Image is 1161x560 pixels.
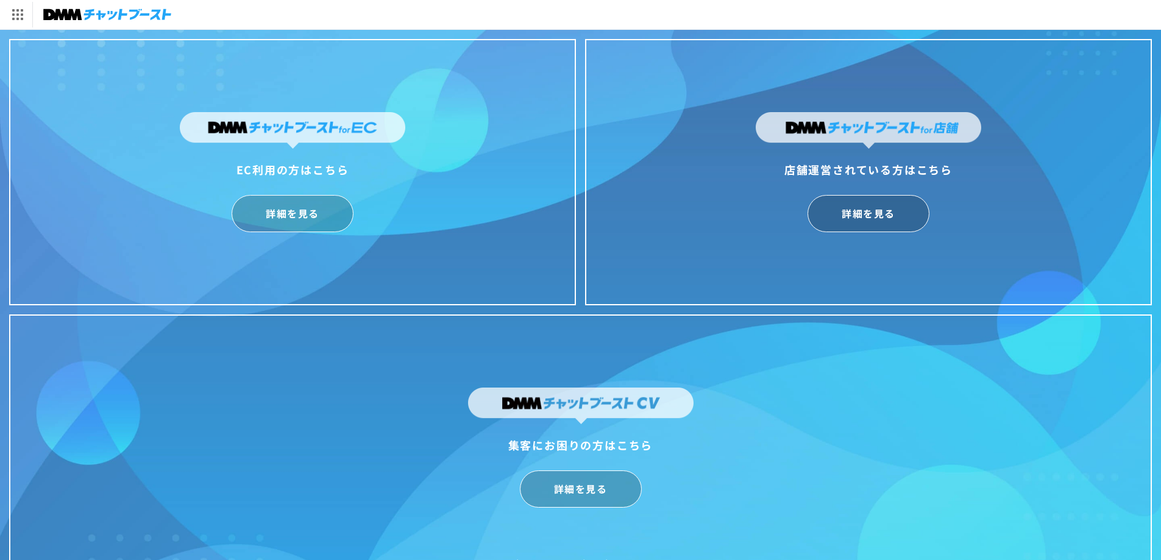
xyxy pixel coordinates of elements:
img: DMMチャットブーストforEC [180,112,405,149]
a: 詳細を見る [232,195,353,232]
img: DMMチャットブーストCV [468,388,694,424]
a: 詳細を見る [808,195,929,232]
div: 店舗運営されている方はこちら [756,160,981,179]
div: 集客にお困りの方はこちら [468,435,694,455]
div: EC利用の方はこちら [180,160,405,179]
img: サービス [2,2,32,27]
a: 詳細を見る [520,470,642,508]
img: DMMチャットブーストfor店舗 [756,112,981,149]
img: チャットブースト [43,6,171,23]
